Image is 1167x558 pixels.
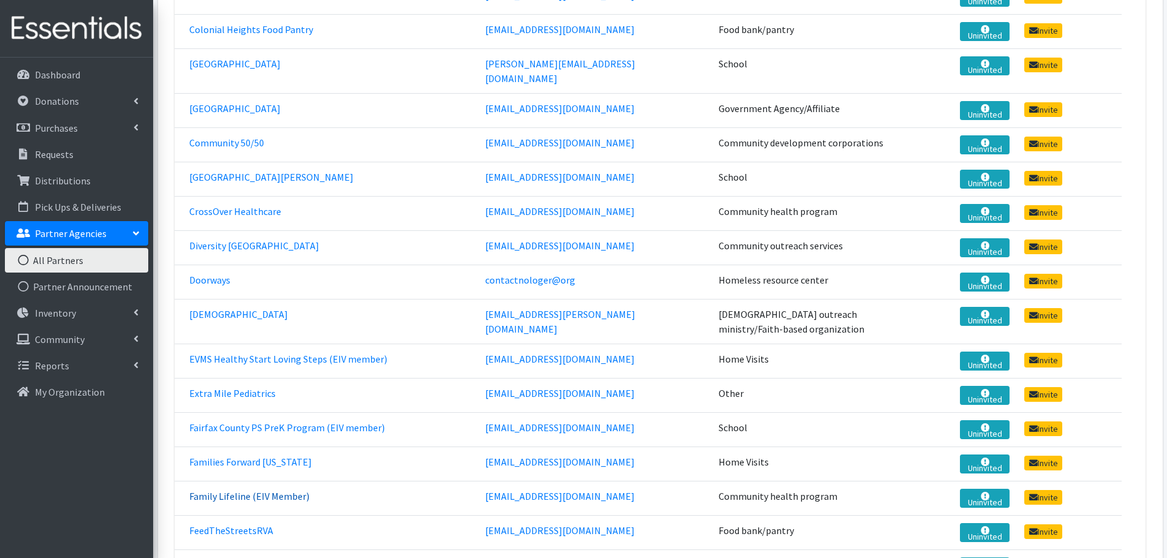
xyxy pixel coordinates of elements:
a: My Organization [5,380,148,404]
td: Home Visits [711,447,910,481]
p: Requests [35,148,74,160]
a: [EMAIL_ADDRESS][DOMAIN_NAME] [485,456,635,468]
a: [EMAIL_ADDRESS][PERSON_NAME][DOMAIN_NAME] [485,308,635,335]
a: Invite [1024,308,1062,323]
a: Doorways [189,274,230,286]
p: Reports [35,360,69,372]
a: Uninvited [960,22,1010,41]
p: My Organization [35,386,105,398]
a: Requests [5,142,148,167]
a: Invite [1024,421,1062,436]
a: Colonial Heights Food Pantry [189,23,313,36]
td: School [711,412,910,447]
td: Government Agency/Affiliate [711,93,910,127]
p: Purchases [35,122,78,134]
a: Uninvited [960,135,1010,154]
a: [EMAIL_ADDRESS][DOMAIN_NAME] [485,421,635,434]
td: School [711,48,910,93]
a: [EMAIL_ADDRESS][DOMAIN_NAME] [485,387,635,399]
a: Family Lifeline (EIV Member) [189,490,309,502]
a: Uninvited [960,420,1010,439]
p: Partner Agencies [35,227,107,239]
a: Invite [1024,205,1062,220]
td: Food bank/pantry [711,14,910,48]
a: Invite [1024,239,1062,254]
td: Homeless resource center [711,265,910,299]
a: Uninvited [960,386,1010,405]
a: CrossOver Healthcare [189,205,281,217]
a: Families Forward [US_STATE] [189,456,312,468]
a: Invite [1024,353,1062,368]
a: Extra Mile Pediatrics [189,387,276,399]
a: Uninvited [960,170,1010,189]
a: [EMAIL_ADDRESS][DOMAIN_NAME] [485,137,635,149]
a: Purchases [5,116,148,140]
a: [GEOGRAPHIC_DATA] [189,58,281,70]
a: Invite [1024,490,1062,505]
a: Reports [5,353,148,378]
a: Uninvited [960,56,1010,75]
a: [GEOGRAPHIC_DATA] [189,102,281,115]
a: [EMAIL_ADDRESS][DOMAIN_NAME] [485,102,635,115]
a: Invite [1024,171,1062,186]
a: Dashboard [5,62,148,87]
a: [PERSON_NAME][EMAIL_ADDRESS][DOMAIN_NAME] [485,58,635,85]
td: School [711,162,910,196]
p: Community [35,333,85,345]
a: [DEMOGRAPHIC_DATA] [189,308,288,320]
a: Invite [1024,524,1062,539]
a: Invite [1024,102,1062,117]
a: Uninvited [960,523,1010,542]
td: Other [711,378,910,412]
p: Distributions [35,175,91,187]
a: Uninvited [960,204,1010,223]
a: Invite [1024,274,1062,288]
a: Invite [1024,58,1062,72]
a: Fairfax County PS PreK Program (EIV member) [189,421,385,434]
a: [EMAIL_ADDRESS][DOMAIN_NAME] [485,239,635,252]
a: [EMAIL_ADDRESS][DOMAIN_NAME] [485,353,635,365]
td: Community health program [711,196,910,230]
a: [GEOGRAPHIC_DATA][PERSON_NAME] [189,171,353,183]
a: Invite [1024,137,1062,151]
a: Uninvited [960,238,1010,257]
a: Community [5,327,148,352]
td: Food bank/pantry [711,515,910,549]
a: [EMAIL_ADDRESS][DOMAIN_NAME] [485,490,635,502]
td: [DEMOGRAPHIC_DATA] outreach ministry/Faith-based organization [711,299,910,344]
a: Uninvited [960,352,1010,371]
td: Community health program [711,481,910,515]
p: Dashboard [35,69,80,81]
a: Uninvited [960,101,1010,120]
a: Partner Announcement [5,274,148,299]
a: [EMAIL_ADDRESS][DOMAIN_NAME] [485,205,635,217]
a: Invite [1024,387,1062,402]
a: [EMAIL_ADDRESS][DOMAIN_NAME] [485,524,635,537]
a: Invite [1024,23,1062,38]
a: Pick Ups & Deliveries [5,195,148,219]
a: FeedTheStreetsRVA [189,524,273,537]
a: Community 50/50 [189,137,264,149]
a: Partner Agencies [5,221,148,246]
td: Community outreach services [711,230,910,265]
a: Uninvited [960,489,1010,508]
p: Donations [35,95,79,107]
a: Distributions [5,168,148,193]
a: All Partners [5,248,148,273]
a: Uninvited [960,273,1010,292]
a: Uninvited [960,307,1010,326]
a: Donations [5,89,148,113]
a: contactnologer@org [485,274,575,286]
a: [EMAIL_ADDRESS][DOMAIN_NAME] [485,23,635,36]
a: [EMAIL_ADDRESS][DOMAIN_NAME] [485,171,635,183]
img: HumanEssentials [5,8,148,49]
p: Pick Ups & Deliveries [35,201,121,213]
a: Diversity [GEOGRAPHIC_DATA] [189,239,319,252]
a: Inventory [5,301,148,325]
a: Uninvited [960,454,1010,473]
td: Community development corporations [711,127,910,162]
a: EVMS Healthy Start Loving Steps (EIV member) [189,353,387,365]
a: Invite [1024,456,1062,470]
td: Home Visits [711,344,910,378]
p: Inventory [35,307,76,319]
